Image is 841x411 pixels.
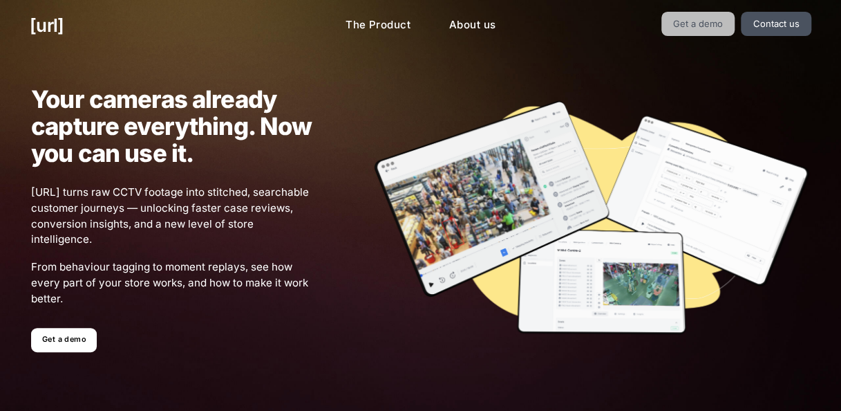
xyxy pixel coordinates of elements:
a: Contact us [741,12,811,36]
span: [URL] turns raw CCTV footage into stitched, searchable customer journeys — unlocking faster case ... [31,185,312,248]
a: The Product [334,12,422,39]
a: Get a demo [31,328,97,352]
a: About us [438,12,507,39]
a: [URL] [30,12,64,39]
h1: Your cameras already capture everything. Now you can use it. [31,86,312,167]
a: Get a demo [661,12,735,36]
span: From behaviour tagging to moment replays, see how every part of your store works, and how to make... [31,259,312,307]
